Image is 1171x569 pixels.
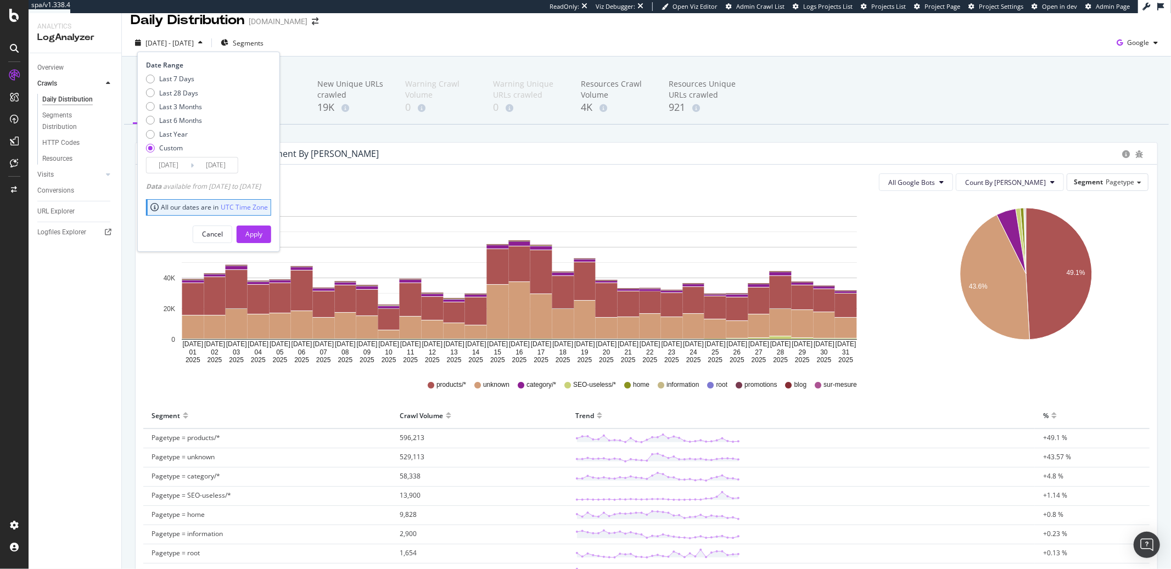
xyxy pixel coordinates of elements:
[229,356,244,364] text: 2025
[668,348,676,356] text: 23
[736,2,785,10] span: Admin Crawl List
[144,200,895,364] div: A chart.
[1085,2,1130,11] a: Admin Page
[516,348,523,356] text: 16
[534,356,548,364] text: 2025
[1043,529,1067,538] span: +0.23 %
[147,157,191,173] input: Start Date
[793,2,853,11] a: Logs Projects List
[150,202,268,212] div: All our dates are in
[888,178,935,187] span: All Google Bots
[817,356,832,364] text: 2025
[436,380,466,390] span: products/*
[1032,2,1077,11] a: Open in dev
[42,137,80,149] div: HTTP Codes
[145,38,194,48] span: [DATE] - [DATE]
[537,348,545,356] text: 17
[146,74,202,83] div: Last 7 Days
[320,348,328,356] text: 07
[727,341,748,348] text: [DATE]
[400,471,421,481] span: 58,338
[171,336,175,343] text: 0
[1122,150,1130,158] div: circle-info
[512,356,527,364] text: 2025
[400,510,417,519] span: 9,828
[146,116,202,125] div: Last 6 Months
[581,78,651,100] div: Resources Crawl Volume
[447,356,462,364] text: 2025
[298,348,306,356] text: 06
[164,274,175,282] text: 40K
[814,341,834,348] text: [DATE]
[596,2,635,11] div: Viz Debugger:
[131,11,244,30] div: Daily Distribution
[400,341,421,348] text: [DATE]
[159,129,188,139] div: Last Year
[317,100,388,115] div: 19K
[292,341,312,348] text: [DATE]
[581,348,589,356] text: 19
[255,348,262,356] text: 04
[42,94,93,105] div: Daily Distribution
[1134,532,1160,558] div: Open Intercom Messenger
[202,229,223,239] div: Cancel
[842,348,850,356] text: 31
[37,185,114,196] a: Conversions
[233,348,240,356] text: 03
[131,34,207,52] button: [DATE] - [DATE]
[425,356,440,364] text: 2025
[186,356,200,364] text: 2025
[251,356,266,364] text: 2025
[487,341,508,348] text: [DATE]
[552,341,573,348] text: [DATE]
[270,341,290,348] text: [DATE]
[493,100,563,115] div: 0
[152,510,205,519] span: Pagetype = home
[204,341,225,348] text: [DATE]
[360,356,374,364] text: 2025
[1043,452,1071,461] span: +43.57 %
[146,88,202,98] div: Last 28 Days
[1135,150,1143,158] div: bug
[159,116,202,125] div: Last 6 Months
[341,348,349,356] text: 08
[770,341,791,348] text: [DATE]
[273,356,288,364] text: 2025
[662,2,718,11] a: Open Viz Editor
[836,341,856,348] text: [DATE]
[575,407,594,424] div: Trend
[662,341,682,348] text: [DATE]
[664,356,679,364] text: 2025
[400,407,443,424] div: Crawl Volume
[42,137,114,149] a: HTTP Codes
[37,22,113,31] div: Analytics
[666,380,699,390] span: information
[382,356,396,364] text: 2025
[726,2,785,11] a: Admin Crawl List
[37,206,114,217] a: URL Explorer
[752,356,766,364] text: 2025
[956,173,1064,191] button: Count By [PERSON_NAME]
[603,348,610,356] text: 20
[152,471,220,481] span: Pagetype = category/*
[550,2,579,11] div: ReadOnly:
[1074,177,1103,187] span: Segment
[182,341,203,348] text: [DATE]
[164,305,175,313] text: 20K
[1043,491,1067,500] span: +1.14 %
[755,348,763,356] text: 27
[669,100,739,115] div: 921
[625,348,632,356] text: 21
[42,110,114,133] a: Segments Distribution
[42,110,103,133] div: Segments Distribution
[483,380,509,390] span: unknown
[208,356,222,364] text: 2025
[1043,407,1049,424] div: %
[618,341,638,348] text: [DATE]
[673,2,718,10] span: Open Viz Editor
[276,348,284,356] text: 05
[400,452,424,461] span: 529,113
[820,348,828,356] text: 30
[429,348,436,356] text: 12
[159,88,198,98] div: Last 28 Days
